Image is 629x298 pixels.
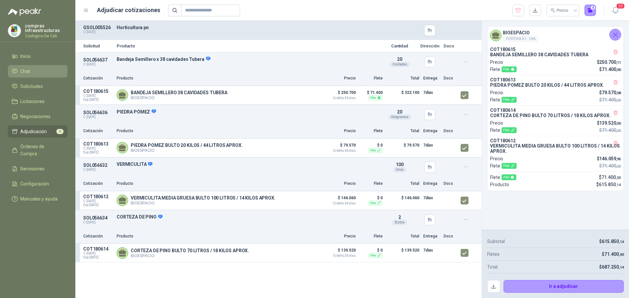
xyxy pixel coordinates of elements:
[360,128,383,134] p: Flete
[8,65,67,78] a: Chat
[487,251,500,258] p: Fletes
[83,233,113,239] p: Cotización
[20,98,45,105] span: Licitaciones
[83,246,113,252] p: COT180614
[423,233,440,239] p: Entrega
[397,109,402,114] span: 20
[20,53,31,60] span: Inicio
[423,89,440,96] p: 7 días
[131,195,276,201] p: VERMICULITA MEDIA GRUESA BULTO 100 LITROS / 14 KILOS APROX.
[20,113,50,120] span: Negociaciones
[83,168,113,172] p: C: [DATE]
[599,174,621,181] p: $
[383,44,416,48] p: Cantidad
[20,180,49,187] span: Configuración
[602,90,621,95] span: 79.570
[487,263,498,271] p: Total
[83,128,113,134] p: Cotización
[83,163,113,168] p: SOL056632
[602,264,624,270] span: 687.250
[490,59,503,66] p: Precio
[490,82,621,88] p: PIEDRA POMEZ BULTO 20 KILOS / 44 LITROS APROX.
[323,141,356,152] p: $ 79.570
[83,203,113,207] span: Exp: [DATE]
[20,195,58,202] span: Manuales y ayuda
[56,129,64,134] span: 4
[616,157,621,161] span: ,95
[8,110,67,123] a: Negociaciones
[596,181,621,188] p: $
[131,143,243,148] p: PIEDRA POMEZ BULTO 20 KILOS / 44 LITROS APROX.
[83,147,113,150] span: C: [DATE]
[599,162,621,169] p: $
[490,66,517,73] p: Flete
[423,194,440,202] p: 7 días
[490,96,517,103] p: Flete
[444,75,457,81] p: Docs
[97,6,160,15] h1: Adjudicar cotizaciones
[599,96,621,103] p: $
[8,193,67,205] a: Manuales y ayuda
[502,66,517,72] div: Flex
[368,253,383,258] div: Flex
[616,121,621,126] span: ,00
[599,120,621,126] span: 139.520
[387,75,419,81] p: Total
[602,128,621,133] span: 71.400
[423,181,440,187] p: Entrega
[117,25,379,30] p: Horticultura pn
[502,163,517,169] div: Flex
[117,109,379,115] p: PIEDRA PÓMEZ
[360,246,383,254] p: $ 0
[503,36,539,42] div: PORTERIA # 2 - UBA
[390,62,410,67] div: Unidades
[83,30,113,34] p: C: [DATE]
[502,97,517,103] div: Flex
[490,108,621,113] p: COT180614
[20,143,61,157] span: Órdenes de Compra
[599,127,621,134] p: $
[502,174,516,180] div: Flex
[487,238,505,245] p: Subtotal
[423,246,440,254] p: 7 días
[8,8,41,16] img: Logo peakr
[387,246,419,259] p: $ 139.520
[487,26,623,44] div: BIOESPACIOPORTERIA # 2 - UBA
[602,163,621,168] span: 71.400
[323,233,356,239] p: Precio
[83,220,113,224] p: C: [DATE]
[599,263,624,271] p: $
[323,96,356,100] span: Crédito 30 días
[83,89,113,94] p: COT180615
[25,24,67,33] p: compras infraestructuras
[360,141,383,149] p: $ 0
[619,265,624,270] span: ,14
[83,25,113,30] p: GSOL005526
[8,95,67,108] a: Licitaciones
[8,163,67,175] a: Remisiones
[131,253,249,258] p: BIOESPACIO
[323,181,356,187] p: Precio
[323,128,356,134] p: Precio
[392,220,407,225] div: Bultos
[616,3,625,9] span: 20
[602,97,621,102] span: 71.400
[604,252,624,257] span: 71.400
[423,141,440,149] p: 7 días
[490,113,621,118] p: CORTEZA DE PINO BULTO 70 LITROS / 18 KILOS APROX.
[398,215,401,220] span: 2
[490,52,621,57] p: BANDEJA SEMILLERO 38 CAVIDADES TUBERA
[619,253,624,257] span: ,00
[83,110,113,115] p: SOL056636
[83,62,113,66] p: C: [DATE]
[83,57,113,62] p: SOL056637
[8,50,67,62] a: Inicio
[387,181,419,187] p: Total
[502,127,517,133] div: Flex
[444,128,457,134] p: Docs
[83,150,113,154] span: Exp: [DATE]
[323,89,356,100] p: $ 250.700
[83,194,113,199] p: COT180612
[504,280,624,293] button: Ir a adjudicar
[599,156,621,161] span: 146.059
